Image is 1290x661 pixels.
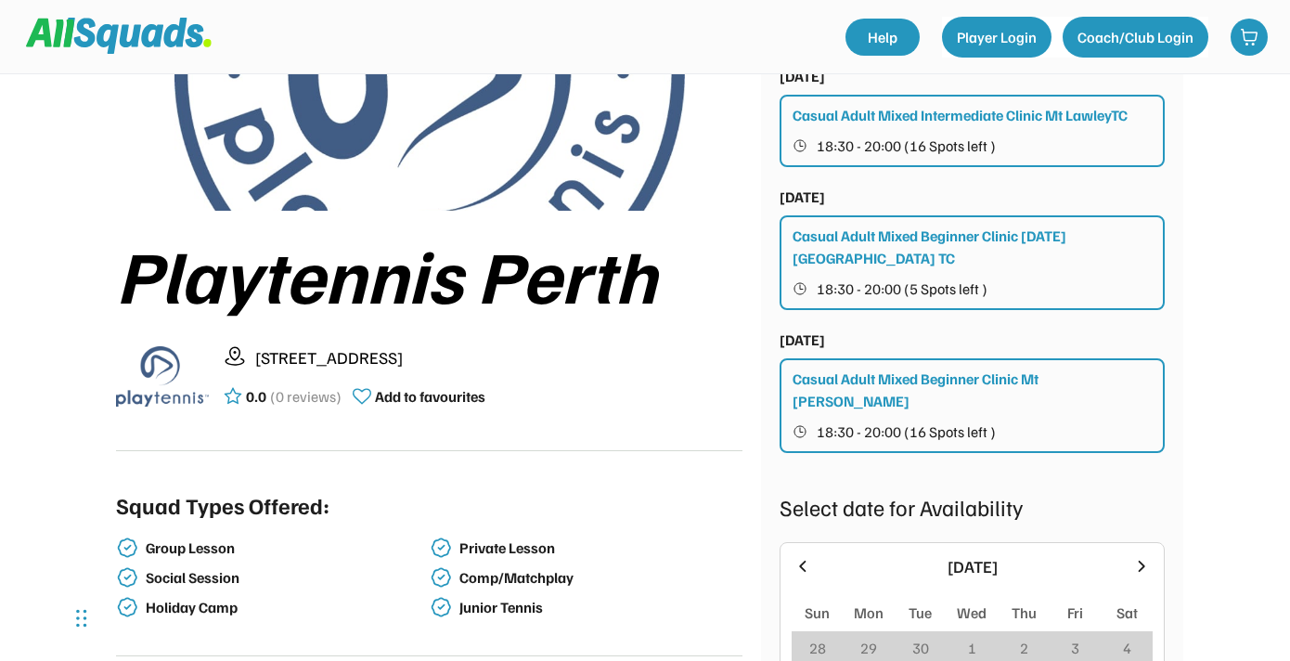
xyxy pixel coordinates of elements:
img: Squad%20Logo.svg [26,18,212,53]
div: Select date for Availability [780,490,1165,524]
div: Private Lesson [459,539,740,557]
div: Casual Adult Mixed Beginner Clinic Mt [PERSON_NAME] [793,368,1154,412]
div: (0 reviews) [270,385,342,408]
div: Squad Types Offered: [116,488,329,522]
img: check-verified-01.svg [430,596,452,618]
img: check-verified-01.svg [116,596,138,618]
img: check-verified-01.svg [430,537,452,559]
div: Sat [1116,602,1138,624]
div: [STREET_ADDRESS] [255,345,742,370]
span: 18:30 - 20:00 (16 Spots left ) [817,138,996,153]
div: Fri [1067,602,1083,624]
button: Player Login [942,17,1051,58]
div: 29 [860,637,877,659]
div: Comp/Matchplay [459,569,740,587]
img: check-verified-01.svg [430,566,452,589]
img: shopping-cart-01%20%281%29.svg [1240,28,1258,46]
div: Sun [805,602,830,624]
div: 4 [1123,637,1131,659]
div: Add to favourites [375,385,485,408]
div: Wed [957,602,987,624]
button: 18:30 - 20:00 (5 Spots left ) [793,277,1154,301]
div: 2 [1020,637,1028,659]
div: Tue [909,602,932,624]
div: Holiday Camp [146,599,426,616]
button: Coach/Club Login [1063,17,1208,58]
div: Social Session [146,569,426,587]
div: Group Lesson [146,539,426,557]
div: 3 [1071,637,1079,659]
img: check-verified-01.svg [116,537,138,559]
img: check-verified-01.svg [116,566,138,589]
div: 1 [968,637,976,659]
img: playtennis%20blue%20logo%201.png [116,330,209,422]
span: 18:30 - 20:00 (16 Spots left ) [817,424,996,439]
div: [DATE] [780,65,825,87]
button: 18:30 - 20:00 (16 Spots left ) [793,420,1154,444]
div: 30 [912,637,929,659]
div: Mon [854,602,884,624]
div: [DATE] [780,329,825,351]
div: 28 [809,637,826,659]
a: Help [845,19,920,56]
div: [DATE] [823,554,1121,579]
span: 18:30 - 20:00 (5 Spots left ) [817,281,987,296]
div: Junior Tennis [459,599,740,616]
button: 18:30 - 20:00 (16 Spots left ) [793,134,1154,158]
div: Thu [1012,602,1037,624]
div: Playtennis Perth [116,233,742,315]
div: Casual Adult Mixed Beginner Clinic [DATE] [GEOGRAPHIC_DATA] TC [793,225,1154,269]
div: [DATE] [780,186,825,208]
div: Casual Adult Mixed Intermediate Clinic Mt LawleyTC [793,104,1128,126]
div: 0.0 [246,385,266,408]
